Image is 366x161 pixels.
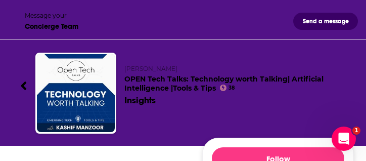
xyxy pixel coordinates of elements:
button: Send a message [293,13,358,30]
div: Message your [25,12,78,19]
img: OPEN Tech Talks: Technology worth Talking| Artificial Intelligence |Tools & Tips [37,54,115,132]
span: [PERSON_NAME] [124,65,177,72]
span: 38 [228,86,235,90]
span: 1 [352,127,360,135]
div: Concierge Team [25,22,78,31]
iframe: Intercom live chat [332,127,356,151]
div: Insights [124,95,156,106]
h2: OPEN Tech Talks: Technology worth Talking| Artificial Intelligence |Tools & Tips [124,65,346,93]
